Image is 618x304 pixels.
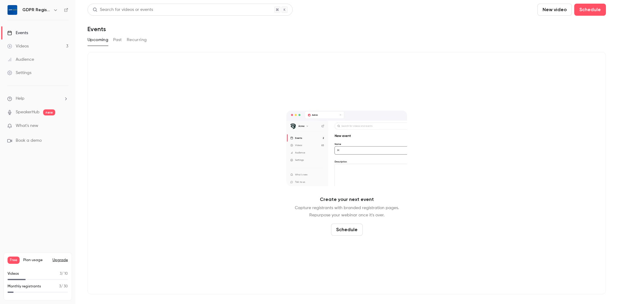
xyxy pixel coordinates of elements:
p: Capture registrants with branded registration pages. Repurpose your webinar once it's over. [295,204,399,219]
span: 3 [60,272,62,276]
button: Upcoming [88,35,108,45]
span: new [43,109,55,115]
p: / 30 [59,284,68,289]
li: help-dropdown-opener [7,95,68,102]
div: Settings [7,70,31,76]
img: GDPR Register [8,5,17,15]
span: 3 [59,285,61,288]
button: Past [113,35,122,45]
span: Free [8,257,20,264]
div: Search for videos or events [93,7,153,13]
p: Monthly registrants [8,284,41,289]
h6: GDPR Register [22,7,51,13]
h1: Events [88,25,106,33]
div: Videos [7,43,29,49]
span: What's new [16,123,38,129]
span: Book a demo [16,137,42,144]
span: Help [16,95,24,102]
button: Upgrade [53,258,68,263]
p: Create your next event [320,196,374,203]
button: Recurring [127,35,147,45]
button: New video [537,4,572,16]
p: / 10 [60,271,68,277]
span: Plan usage [23,258,49,263]
button: Schedule [331,224,363,236]
a: SpeakerHub [16,109,40,115]
button: Schedule [574,4,606,16]
p: Videos [8,271,19,277]
div: Events [7,30,28,36]
div: Audience [7,57,34,63]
